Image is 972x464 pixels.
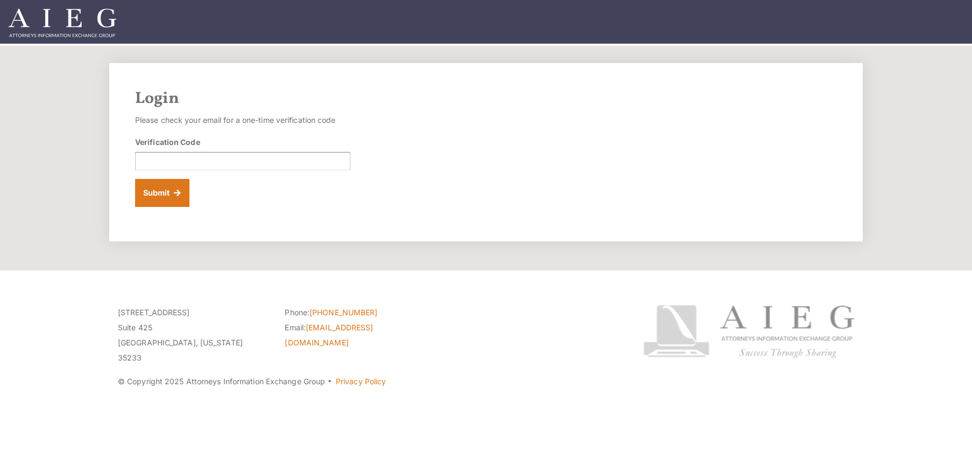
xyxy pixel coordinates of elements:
p: [STREET_ADDRESS] Suite 425 [GEOGRAPHIC_DATA], [US_STATE] 35233 [118,305,269,365]
img: Attorneys Information Exchange Group [9,9,116,37]
p: © Copyright 2025 Attorneys Information Exchange Group [118,374,603,389]
label: Verification Code [135,136,200,148]
span: · [327,381,332,386]
img: Attorneys Information Exchange Group logo [643,305,854,358]
a: Privacy Policy [336,377,386,386]
p: Please check your email for a one-time verification code [135,113,350,128]
a: [PHONE_NUMBER] [309,308,377,317]
li: Email: [285,320,435,350]
h2: Login [135,89,837,108]
li: Phone: [285,305,435,320]
a: [EMAIL_ADDRESS][DOMAIN_NAME] [285,323,373,347]
button: Submit [135,179,189,207]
